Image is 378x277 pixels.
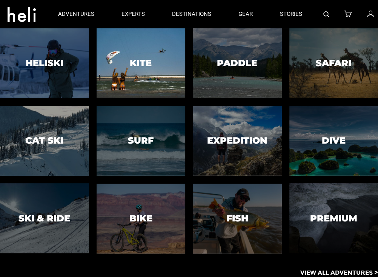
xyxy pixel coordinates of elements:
[217,58,257,68] h3: Paddle
[18,213,70,223] h3: Ski & Ride
[310,213,357,223] h3: Premium
[130,58,152,68] h3: Kite
[172,10,211,18] p: destinations
[323,11,329,17] img: search-bar-icon.svg
[121,10,145,18] p: experts
[58,10,94,18] p: adventures
[226,213,248,223] h3: Fish
[128,136,154,145] h3: Surf
[207,136,267,145] h3: Expedition
[26,58,63,68] h3: Heliski
[316,58,351,68] h3: Safari
[300,268,378,277] p: View All Adventures >
[129,213,152,223] h3: Bike
[322,136,346,145] h3: Dive
[25,136,63,145] h3: Cat Ski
